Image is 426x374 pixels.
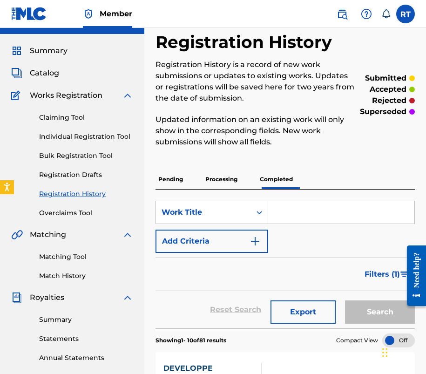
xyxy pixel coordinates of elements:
[11,90,23,101] img: Works Registration
[337,8,348,20] img: search
[122,292,133,303] img: expand
[100,8,132,19] span: Member
[11,45,68,56] a: SummarySummary
[39,189,133,199] a: Registration History
[156,170,186,189] p: Pending
[122,229,133,240] img: expand
[360,106,406,117] p: superseded
[122,90,133,101] img: expand
[39,353,133,363] a: Annual Statements
[156,230,268,253] button: Add Criteria
[257,170,296,189] p: Completed
[156,114,355,148] p: Updated information on an existing work will only show in the corresponding fields. New work subm...
[336,336,378,345] span: Compact View
[396,5,415,23] div: User Menu
[400,238,426,314] iframe: Resource Center
[11,229,23,240] img: Matching
[30,229,66,240] span: Matching
[39,271,133,281] a: Match History
[156,336,226,345] p: Showing 1 - 10 of 81 results
[381,9,391,19] div: Notifications
[11,292,22,303] img: Royalties
[359,263,415,286] button: Filters (1)
[370,84,406,95] p: accepted
[39,113,133,122] a: Claiming Tool
[39,315,133,325] a: Summary
[372,95,406,106] p: rejected
[39,132,133,142] a: Individual Registration Tool
[203,170,240,189] p: Processing
[333,5,352,23] a: Public Search
[365,269,400,280] span: Filters ( 1 )
[30,68,59,79] span: Catalog
[379,329,426,374] div: チャットウィジェット
[39,170,133,180] a: Registration Drafts
[30,292,64,303] span: Royalties
[163,363,254,374] div: DEVELOPPE
[270,300,336,324] button: Export
[156,201,415,328] form: Search Form
[39,151,133,161] a: Bulk Registration Tool
[365,73,406,84] p: submitted
[156,32,337,53] h2: Registration History
[11,68,59,79] a: CatalogCatalog
[382,339,388,367] div: ドラッグ
[162,207,245,218] div: Work Title
[39,252,133,262] a: Matching Tool
[30,45,68,56] span: Summary
[357,5,376,23] div: Help
[39,334,133,344] a: Statements
[361,8,372,20] img: help
[156,59,355,104] p: Registration History is a record of new work submissions or updates to existing works. Updates or...
[250,236,261,247] img: 9d2ae6d4665cec9f34b9.svg
[11,68,22,79] img: Catalog
[83,8,94,20] img: Top Rightsholder
[11,45,22,56] img: Summary
[11,7,47,20] img: MLC Logo
[30,90,102,101] span: Works Registration
[39,208,133,218] a: Overclaims Tool
[379,329,426,374] iframe: Chat Widget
